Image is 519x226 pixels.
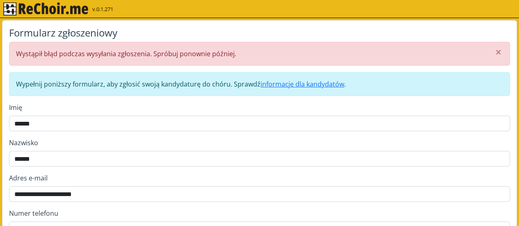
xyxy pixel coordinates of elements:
label: Nazwisko [9,138,510,148]
span: v.0.1.271 [92,5,113,14]
div: Wystąpił błąd podczas wysyłania zgłoszenia. Spróbuj ponownie później. [9,42,510,66]
div: Wypełnij poniższy formularz, aby zgłosić swoją kandydaturę do chóru. Sprawdź . [9,72,510,96]
button: Close [487,42,510,62]
label: Numer telefonu [9,208,510,218]
img: rekłajer mi [3,2,88,16]
h4: Formularz zgłoszeniowy [9,27,510,39]
label: Adres e-mail [9,173,510,183]
a: informacje dla kandydatów [261,80,344,89]
label: Imię [9,103,510,112]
